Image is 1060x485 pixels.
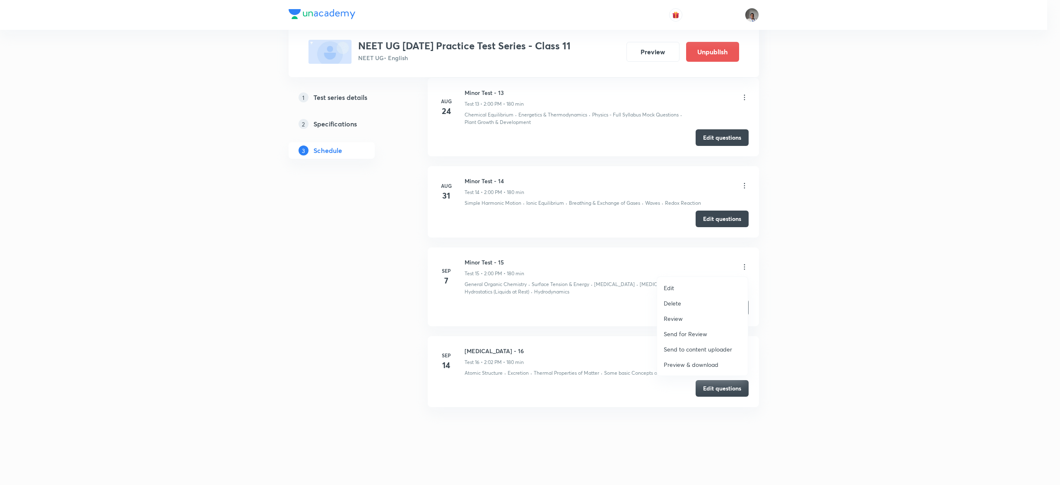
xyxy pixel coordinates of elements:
[664,360,718,369] p: Preview & download
[664,284,674,292] p: Edit
[664,330,707,338] p: Send for Review
[664,345,732,354] p: Send to content uploader
[664,314,683,323] p: Review
[664,299,681,308] p: Delete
